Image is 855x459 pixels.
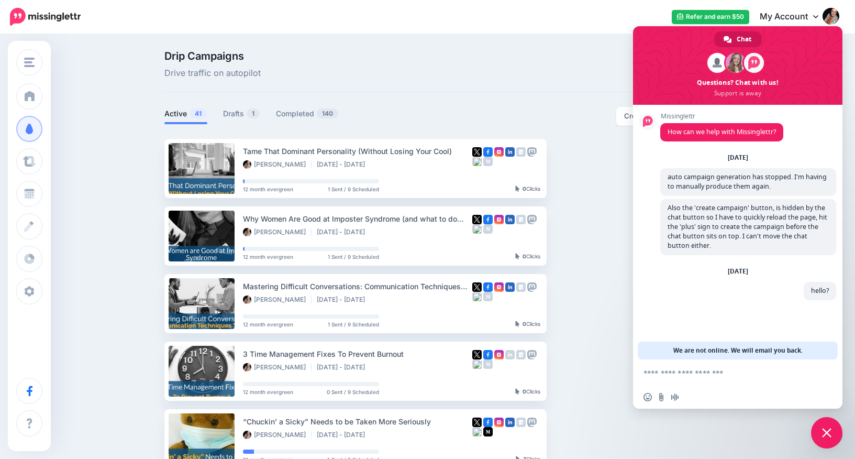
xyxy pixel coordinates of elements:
img: medium-grey-square.png [483,157,493,166]
img: pointer-grey-darker.png [515,388,520,395]
li: [DATE] - [DATE] [317,160,370,169]
span: 140 [317,108,338,118]
img: twitter-square.png [472,418,482,427]
li: [PERSON_NAME] [243,363,312,371]
b: 0 [523,321,526,327]
img: linkedin-square.png [505,418,515,427]
a: Completed140 [276,107,339,120]
span: 0 Sent / 9 Scheduled [327,389,379,395]
img: google_business-grey-square.png [516,215,526,224]
span: 12 month evergreen [243,187,293,192]
div: Close chat [811,417,842,449]
a: My Account [749,4,839,30]
a: Refer and earn $50 [672,10,749,24]
img: bluesky-grey-square.png [472,427,482,436]
div: “Chuckin’ a Sicky” Needs to be Taken More Seriously [243,416,472,428]
span: 12 month evergreen [243,389,293,395]
img: twitter-square.png [472,350,482,359]
button: Created (newest first) [616,107,724,126]
span: Drip Campaigns [164,51,261,61]
span: Insert an emoji [643,393,652,401]
img: mastodon-grey-square.png [527,147,537,157]
li: [PERSON_NAME] [243,296,312,304]
img: mastodon-grey-square.png [527,215,537,224]
span: hello? [811,286,829,295]
li: [PERSON_NAME] [243,431,312,439]
img: instagram-square.png [494,418,504,427]
img: facebook-square.png [483,282,493,292]
img: twitter-square.png [472,215,482,224]
span: 1 [247,108,260,118]
span: Audio message [671,393,679,401]
img: mastodon-grey-square.png [527,282,537,292]
li: [PERSON_NAME] [243,228,312,236]
span: We are not online. We will email you back. [673,342,803,359]
span: Send a file [657,393,665,401]
img: linkedin-square.png [505,147,515,157]
span: 1 Sent / 9 Scheduled [328,254,379,259]
div: Clicks [515,321,540,327]
span: Missinglettr [660,113,783,120]
a: Active41 [164,107,207,120]
img: google_business-grey-square.png [516,147,526,157]
img: google_business-grey-square.png [516,282,526,292]
div: Clicks [515,254,540,260]
div: Chat [714,31,762,47]
span: Chat [737,31,751,47]
div: [DATE] [728,155,748,161]
div: Clicks [515,186,540,192]
b: 0 [523,253,526,259]
img: google_business-grey-square.png [516,418,526,427]
img: mastodon-grey-square.png [527,418,537,427]
span: 12 month evergreen [243,254,293,259]
span: auto campaign generation has stopped. I'm having to manually produce them again. [668,172,827,191]
img: medium-square.png [483,427,493,436]
img: mastodon-grey-square.png [527,350,537,359]
li: [DATE] - [DATE] [317,296,370,304]
img: facebook-square.png [483,418,493,427]
img: google_business-grey-square.png [516,350,526,359]
img: Missinglettr [10,8,81,26]
span: 1 Sent / 9 Scheduled [328,187,379,192]
div: Tame That Dominant Personality (Without Losing Your Cool) [243,145,472,157]
img: twitter-square.png [472,282,482,292]
span: How can we help with Missinglettr? [668,127,776,136]
span: 41 [190,108,207,118]
span: 1 Sent / 9 Scheduled [328,322,379,327]
textarea: Compose your message... [643,368,809,378]
div: Why Women Are Good at Imposter Syndrome (and what to do about it) [243,213,472,225]
img: facebook-square.png [483,350,493,359]
img: menu.png [24,58,35,67]
img: instagram-square.png [494,147,504,157]
img: linkedin-grey-square.png [505,350,515,359]
img: pointer-grey-darker.png [515,185,520,192]
img: linkedin-square.png [505,282,515,292]
img: bluesky-grey-square.png [472,224,482,234]
b: 0 [523,185,526,192]
span: 12 month evergreen [243,322,293,327]
div: Mastering Difficult Conversations: Communication Techniques That Build Empathy and Trust [243,280,472,292]
img: linkedin-square.png [505,215,515,224]
img: pointer-grey-darker.png [515,321,520,327]
img: instagram-square.png [494,350,504,359]
li: [PERSON_NAME] [243,160,312,169]
img: instagram-square.png [494,282,504,292]
div: Created (newest first) [624,111,711,121]
span: Drive traffic on autopilot [164,67,261,80]
img: medium-grey-square.png [483,224,493,234]
img: bluesky-grey-square.png [472,359,482,369]
span: Also the 'create campaign' button, is hidden by the chat button so I have to quickly reload the p... [668,203,827,250]
a: Drafts1 [223,107,260,120]
img: pointer-grey-darker.png [515,253,520,259]
img: medium-grey-square.png [483,359,493,369]
li: [DATE] - [DATE] [317,431,370,439]
div: Clicks [515,389,540,395]
div: 3 Time Management Fixes To Prevent Burnout [243,348,472,360]
div: [DATE] [728,268,748,275]
img: medium-grey-square.png [483,292,493,301]
li: [DATE] - [DATE] [317,228,370,236]
img: twitter-square.png [472,147,482,157]
li: [DATE] - [DATE] [317,363,370,371]
img: facebook-square.png [483,215,493,224]
img: bluesky-grey-square.png [472,157,482,166]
